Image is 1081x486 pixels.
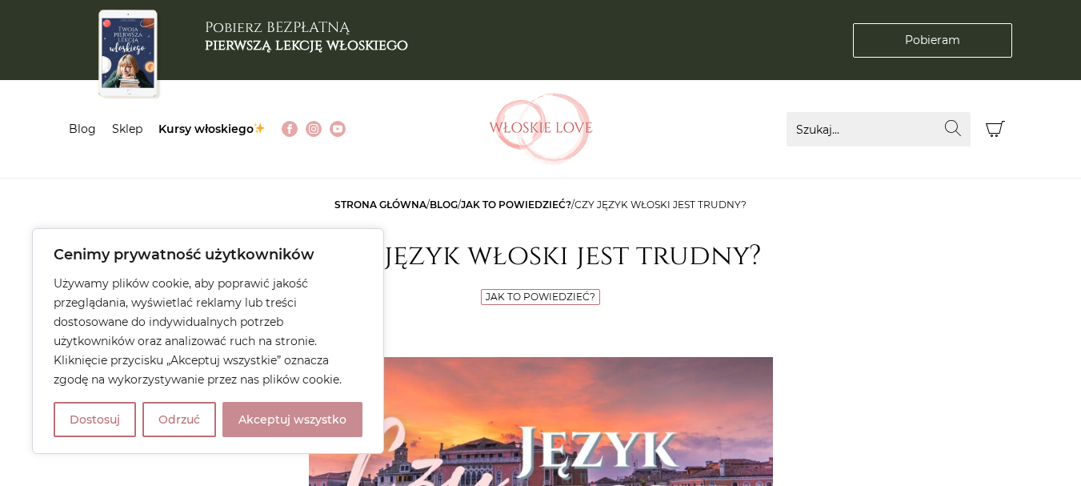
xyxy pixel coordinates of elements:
h3: Pobierz BEZPŁATNĄ [205,19,408,54]
input: Szukaj... [787,112,971,147]
h1: Czy język włoski jest trudny? [309,239,773,273]
a: Jak to powiedzieć? [461,199,571,211]
span: Czy język włoski jest trudny? [575,199,747,211]
p: Cenimy prywatność użytkowników [54,245,362,264]
a: Blog [430,199,458,211]
a: Kursy włoskiego [158,122,266,136]
button: Koszyk [979,112,1013,147]
img: Włoskielove [489,93,593,165]
a: Pobieram [853,23,1012,58]
a: Sklep [112,122,142,136]
p: Używamy plików cookie, aby poprawić jakość przeglądania, wyświetlać reklamy lub treści dostosowan... [54,274,362,389]
button: Odrzuć [142,402,216,437]
span: / / / [334,199,747,211]
img: ✨ [254,123,265,134]
a: Blog [69,122,96,136]
a: Jak to powiedzieć? [486,291,595,303]
span: Pobieram [905,32,960,49]
a: Strona główna [334,199,426,211]
b: pierwszą lekcję włoskiego [205,35,408,55]
button: Akceptuj wszystko [222,402,362,437]
button: Dostosuj [54,402,136,437]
